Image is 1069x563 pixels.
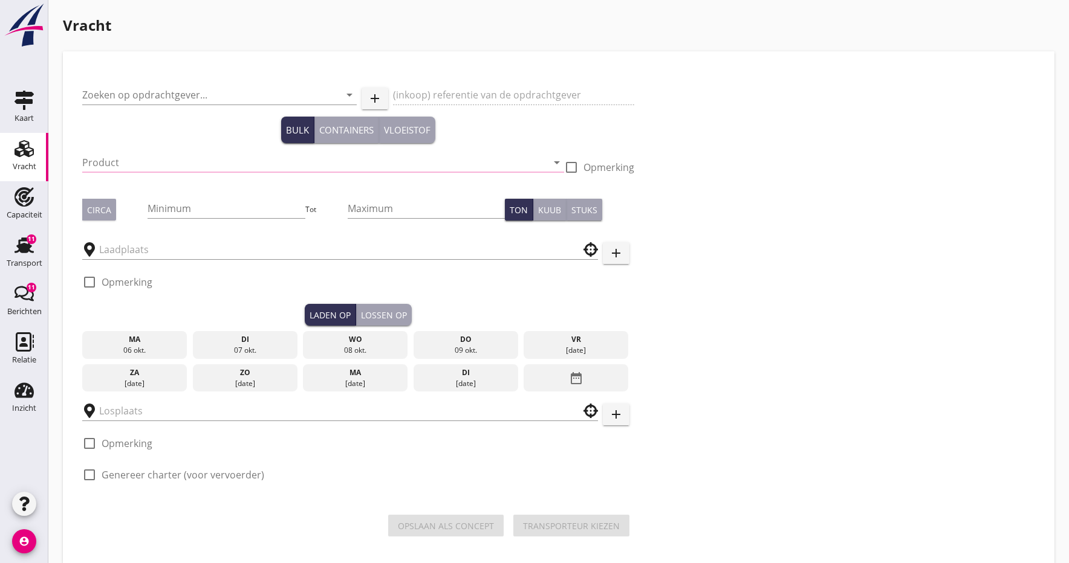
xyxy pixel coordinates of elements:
[416,367,515,378] div: di
[571,204,597,216] div: Stuks
[319,123,374,137] div: Containers
[82,85,323,105] input: Zoeken op opdrachtgever...
[306,367,405,378] div: ma
[306,345,405,356] div: 08 okt.
[368,91,382,106] i: add
[538,204,561,216] div: Kuub
[416,345,515,356] div: 09 okt.
[195,334,294,345] div: di
[306,334,405,345] div: wo
[569,367,583,389] i: date_range
[82,199,116,220] button: Circa
[384,123,431,137] div: Vloeistof
[82,153,547,172] input: Product
[286,123,309,137] div: Bulk
[314,117,379,143] button: Containers
[356,304,412,326] button: Lossen op
[27,234,36,244] div: 11
[102,437,152,449] label: Opmerking
[99,401,564,420] input: Losplaats
[13,162,36,170] div: Vracht
[102,469,264,481] label: Genereer charter (voor vervoerder)
[342,88,357,102] i: arrow_drop_down
[85,367,184,378] div: za
[85,345,184,356] div: 06 okt.
[348,199,505,218] input: Maximum
[148,199,305,218] input: Minimum
[416,334,515,345] div: do
[87,204,111,216] div: Circa
[533,199,567,220] button: Kuub
[195,345,294,356] div: 07 okt.
[102,276,152,288] label: Opmerking
[310,309,351,321] div: Laden op
[99,240,564,259] input: Laadplaats
[361,309,407,321] div: Lossen op
[305,304,356,326] button: Laden op
[63,14,1054,36] h1: Vracht
[416,378,515,389] div: [DATE]
[195,378,294,389] div: [DATE]
[305,204,348,215] div: Tot
[2,3,46,48] img: logo-small.a267ee39.svg
[510,204,528,216] div: Ton
[15,114,34,122] div: Kaart
[12,404,36,412] div: Inzicht
[567,199,602,220] button: Stuks
[7,259,42,267] div: Transport
[306,378,405,389] div: [DATE]
[12,356,36,364] div: Relatie
[12,529,36,553] i: account_circle
[85,334,184,345] div: ma
[527,334,626,345] div: vr
[527,345,626,356] div: [DATE]
[505,199,533,220] button: Ton
[583,161,634,173] label: Opmerking
[85,378,184,389] div: [DATE]
[609,246,623,260] i: add
[7,211,42,219] div: Capaciteit
[550,155,564,170] i: arrow_drop_down
[7,307,42,315] div: Berichten
[379,117,435,143] button: Vloeistof
[27,283,36,292] div: 11
[281,117,314,143] button: Bulk
[195,367,294,378] div: zo
[609,407,623,422] i: add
